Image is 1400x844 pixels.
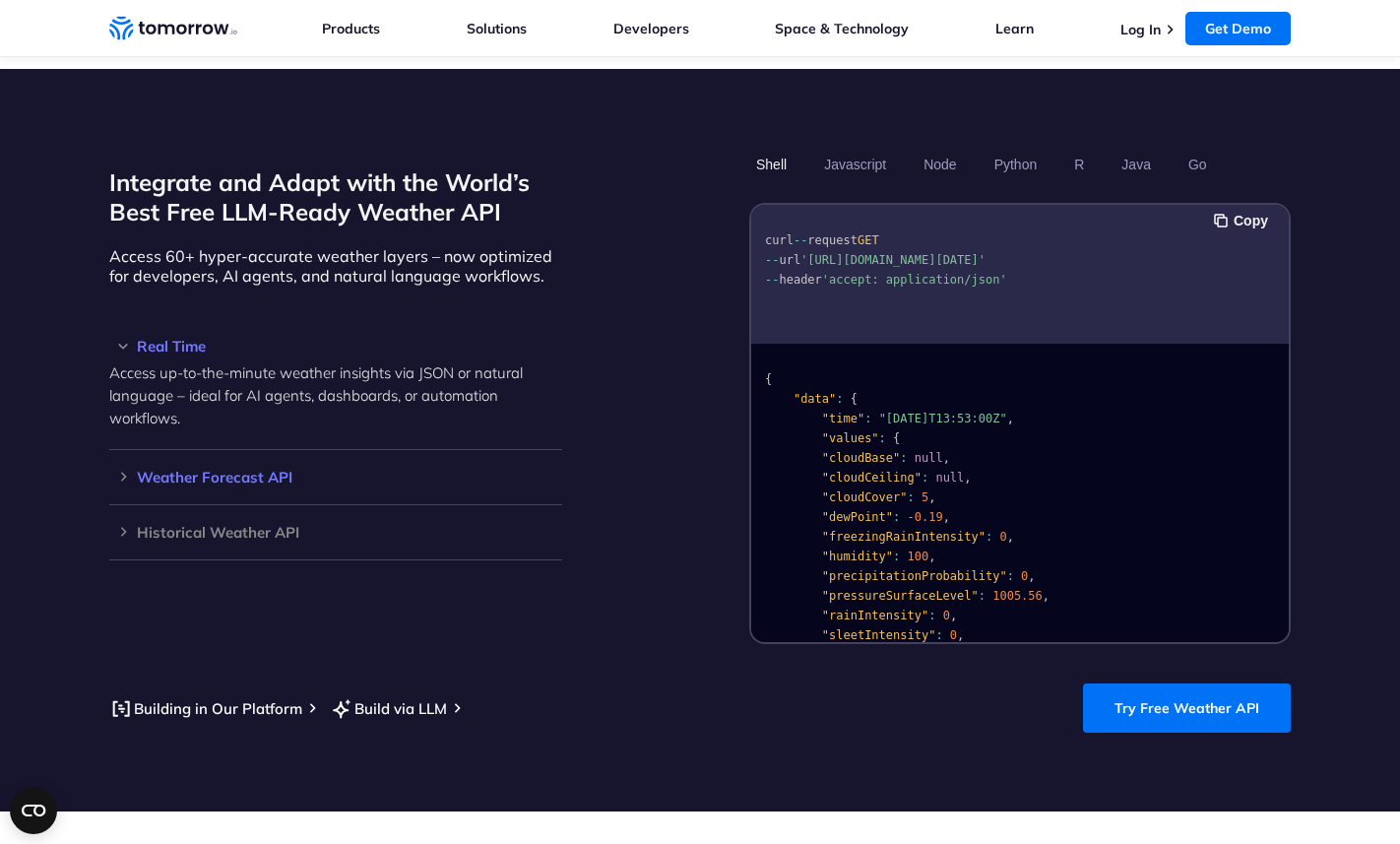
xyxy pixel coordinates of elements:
span: , [957,628,964,642]
span: null [935,471,964,485]
span: , [1007,530,1014,544]
span: 0.19 [915,510,943,524]
span: 0 [999,530,1006,544]
span: 0 [1021,569,1028,583]
span: { [765,372,772,386]
span: : [893,550,900,563]
a: Try Free Weather API [1083,683,1291,733]
span: "precipitationProbability" [822,569,1007,583]
span: { [893,431,900,445]
span: , [964,471,971,485]
span: 0 [950,628,957,642]
button: Open CMP widget [10,787,57,834]
span: , [1007,412,1014,425]
span: "dewPoint" [822,510,893,524]
span: header [779,273,821,287]
p: Access 60+ hyper-accurate weather layers – now optimized for developers, AI agents, and natural l... [109,246,562,286]
span: : [928,609,935,622]
span: -- [765,273,779,287]
a: Get Demo [1185,12,1291,45]
a: Building in Our Platform [109,696,302,721]
span: , [943,510,950,524]
span: "values" [822,431,879,445]
p: Access up-to-the-minute weather insights via JSON or natural language – ideal for AI agents, dash... [109,361,562,429]
h3: Real Time [109,339,562,354]
span: : [864,412,871,425]
span: "[DATE]T13:53:00Z" [879,412,1007,425]
button: Node [917,148,963,181]
a: Log In [1120,21,1161,38]
span: : [908,490,915,504]
span: -- [765,253,779,267]
span: { [851,392,858,406]
a: Build via LLM [330,696,447,721]
span: 'accept: application/json' [822,273,1007,287]
span: 100 [908,550,929,563]
span: , [928,490,935,504]
a: Products [322,20,380,37]
span: - [908,510,915,524]
span: "time" [822,412,864,425]
span: "cloudCover" [822,490,908,504]
span: "humidity" [822,550,893,563]
span: "cloudCeiling" [822,471,922,485]
h3: Historical Weather API [109,525,562,540]
a: Space & Technology [775,20,909,37]
span: null [915,451,943,465]
span: , [943,451,950,465]
span: GET [858,233,879,247]
button: Go [1181,148,1214,181]
span: : [900,451,907,465]
span: , [1043,589,1050,603]
span: -- [794,233,807,247]
span: : [979,589,986,603]
span: : [986,530,992,544]
button: Java [1114,148,1158,181]
h2: Integrate and Adapt with the World’s Best Free LLM-Ready Weather API [109,167,562,227]
span: "cloudBase" [822,451,900,465]
h3: Weather Forecast API [109,470,562,485]
span: : [922,471,928,485]
span: 1005.56 [992,589,1043,603]
span: "rainIntensity" [822,609,928,622]
span: curl [765,233,794,247]
a: Home link [109,14,237,43]
span: : [879,431,886,445]
span: : [1007,569,1014,583]
button: Javascript [817,148,893,181]
span: , [928,550,935,563]
span: request [807,233,858,247]
span: '[URL][DOMAIN_NAME][DATE]' [800,253,986,267]
span: "sleetIntensity" [822,628,936,642]
span: url [779,253,800,267]
span: : [893,510,900,524]
a: Developers [613,20,689,37]
span: "data" [794,392,836,406]
a: Solutions [467,20,527,37]
button: Shell [749,148,794,181]
span: 5 [922,490,928,504]
button: Python [987,148,1045,181]
span: "freezingRainIntensity" [822,530,986,544]
span: , [1028,569,1035,583]
span: "pressureSurfaceLevel" [822,589,979,603]
span: 0 [943,609,950,622]
span: : [836,392,843,406]
span: : [935,628,942,642]
a: Learn [995,20,1034,37]
span: , [950,609,957,622]
button: R [1067,148,1091,181]
button: Copy [1214,210,1274,231]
